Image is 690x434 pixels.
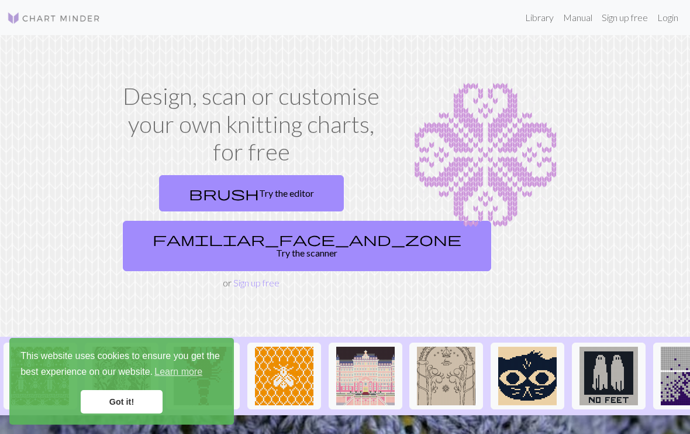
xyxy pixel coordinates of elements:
a: Sign up free [233,277,280,288]
a: portededurin1.jpg [409,369,483,380]
img: portededurin1.jpg [417,347,475,405]
button: Mehiläinen [247,343,321,409]
img: Mehiläinen [255,347,313,405]
div: cookieconsent [9,338,234,425]
img: Chart example [399,82,572,228]
span: familiar_face_and_zone [153,231,461,247]
a: Library [520,6,558,29]
button: portededurin1.jpg [409,343,483,409]
a: Repeating bugs [4,369,77,380]
a: dismiss cookie message [81,390,163,414]
a: Try the editor [159,175,344,211]
a: Copy of Grand-Budapest-Hotel-Exterior.jpg [329,369,402,380]
img: IMG_7220.png [579,347,638,405]
button: Copy of Grand-Budapest-Hotel-Exterior.jpg [329,343,402,409]
a: Mae [491,369,564,380]
img: Mae [498,347,557,405]
button: Repeating bugs [4,343,77,409]
img: Logo [7,11,101,25]
a: Sign up free [597,6,653,29]
a: learn more about cookies [153,363,204,381]
h1: Design, scan or customise your own knitting charts, for free [118,82,385,166]
img: Copy of Grand-Budapest-Hotel-Exterior.jpg [336,347,395,405]
div: or [118,170,385,290]
a: Mehiläinen [247,369,321,380]
button: Mae [491,343,564,409]
a: Manual [558,6,597,29]
a: Try the scanner [123,221,491,271]
a: Login [653,6,683,29]
span: This website uses cookies to ensure you get the best experience on our website. [20,349,223,381]
button: IMG_7220.png [572,343,646,409]
a: IMG_7220.png [572,369,646,380]
span: brush [189,185,259,201]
